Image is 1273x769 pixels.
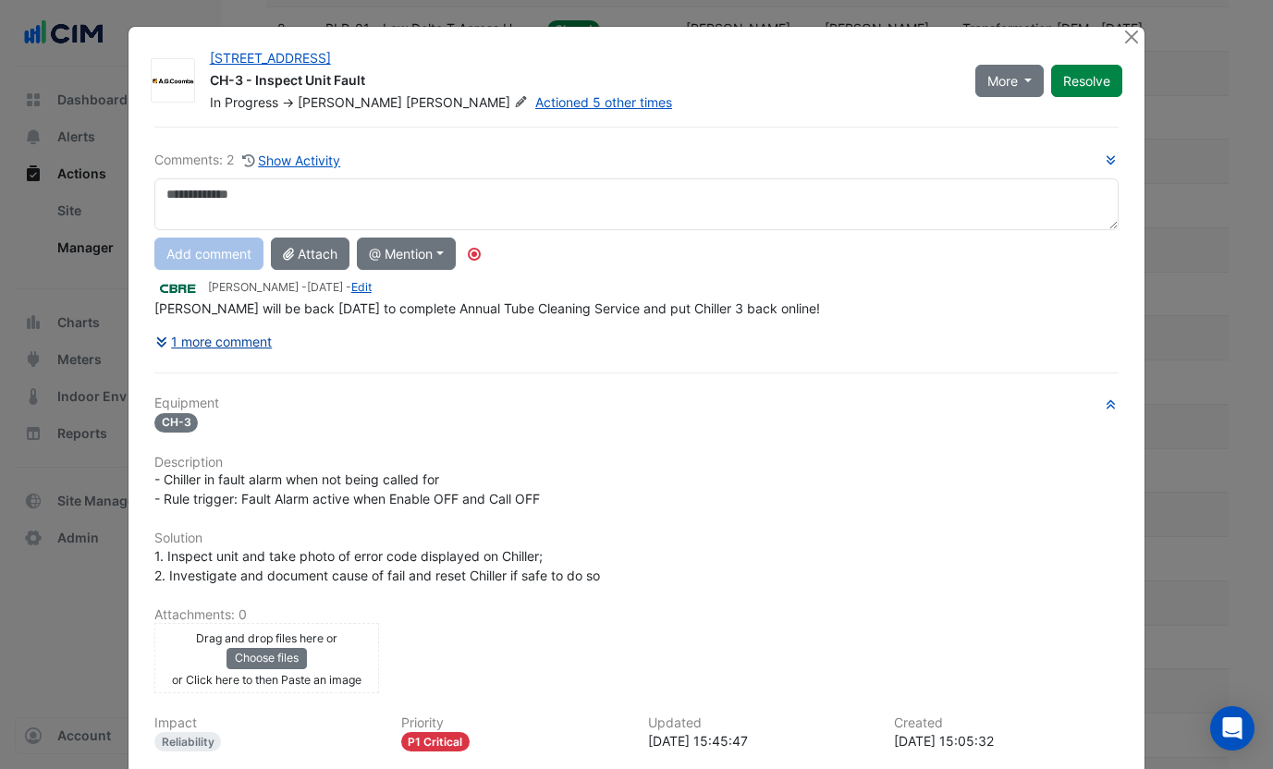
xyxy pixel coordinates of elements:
[172,673,361,687] small: or Click here to then Paste an image
[226,648,307,668] button: Choose files
[241,150,342,171] button: Show Activity
[154,396,1120,411] h6: Equipment
[152,72,194,91] img: AG Coombs
[357,238,456,270] button: @ Mention
[196,631,337,645] small: Drag and drop files here or
[1121,27,1141,46] button: Close
[975,65,1045,97] button: More
[648,715,873,731] h6: Updated
[208,279,372,296] small: [PERSON_NAME] - -
[154,607,1120,623] h6: Attachments: 0
[154,150,342,171] div: Comments: 2
[154,300,820,316] span: [PERSON_NAME] will be back [DATE] to complete Annual Tube Cleaning Service and put Chiller 3 back...
[154,278,201,299] img: CBRE Charter Hall
[648,731,873,751] div: [DATE] 15:45:47
[298,94,402,110] span: [PERSON_NAME]
[154,531,1120,546] h6: Solution
[271,238,349,270] button: Attach
[154,715,379,731] h6: Impact
[401,732,471,751] div: P1 Critical
[154,413,199,433] span: CH-3
[154,471,540,507] span: - Chiller in fault alarm when not being called for - Rule trigger: Fault Alarm active when Enable...
[307,280,343,294] span: 2025-08-29 15:45:47
[401,715,626,731] h6: Priority
[535,94,672,110] a: Actioned 5 other times
[351,280,372,294] a: Edit
[406,93,532,112] span: [PERSON_NAME]
[210,50,331,66] a: [STREET_ADDRESS]
[154,732,222,751] div: Reliability
[154,455,1120,470] h6: Description
[282,94,294,110] span: ->
[154,325,274,358] button: 1 more comment
[894,715,1119,731] h6: Created
[1210,706,1255,751] div: Open Intercom Messenger
[466,246,483,262] div: Tooltip anchor
[210,71,953,93] div: CH-3 - Inspect Unit Fault
[1051,65,1122,97] button: Resolve
[987,71,1018,91] span: More
[154,548,600,583] span: 1. Inspect unit and take photo of error code displayed on Chiller; 2. Investigate and document ca...
[210,94,278,110] span: In Progress
[894,731,1119,751] div: [DATE] 15:05:32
